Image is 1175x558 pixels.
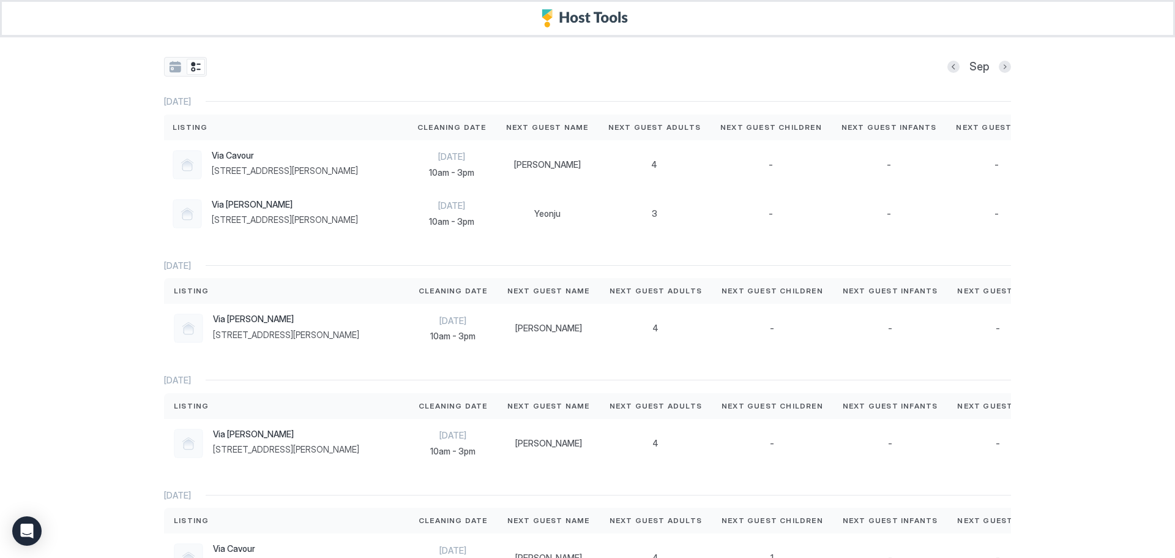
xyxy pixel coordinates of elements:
span: - [996,323,1000,334]
span: 4 [652,323,658,334]
span: Next Guest Infants [843,515,938,526]
span: Next Guest Infants [841,122,937,133]
span: - [996,438,1000,449]
span: Next Guest Children [722,515,823,526]
span: [DATE] [417,151,487,162]
span: Next Guest Pets [957,401,1038,412]
span: Next Guest Name [507,285,590,296]
span: 10am - 3pm [419,446,488,457]
span: Listing [174,515,209,526]
span: [DATE] [164,375,191,386]
span: [STREET_ADDRESS][PERSON_NAME] [213,444,359,455]
span: 4 [651,159,657,170]
span: Cleaning Date [417,122,487,133]
span: Next Guest Adults [610,401,702,412]
span: [STREET_ADDRESS][PERSON_NAME] [212,165,358,176]
div: Open Intercom Messenger [12,516,42,546]
span: Next Guest Adults [608,122,701,133]
span: - [887,159,891,170]
span: [PERSON_NAME] [514,159,581,170]
span: Next Guest Infants [843,285,938,296]
span: [DATE] [417,200,487,211]
div: tab-group [164,57,207,77]
a: Host Tools Logo [542,9,633,28]
span: 10am - 3pm [417,216,487,227]
span: Next Guest Pets [956,122,1037,133]
span: Via [PERSON_NAME] [213,429,359,440]
span: Yeonju [534,208,561,219]
span: [DATE] [164,96,191,107]
span: [PERSON_NAME] [515,323,582,334]
span: 10am - 3pm [417,167,487,178]
span: Via Cavour [213,543,359,554]
span: - [887,208,891,219]
span: - [994,159,999,170]
span: [DATE] [419,545,488,556]
span: - [769,208,773,219]
span: 4 [652,438,658,449]
span: [DATE] [419,430,488,441]
span: Cleaning Date [419,285,488,296]
span: Via [PERSON_NAME] [213,314,359,325]
span: Cleaning Date [419,401,488,412]
span: - [994,208,999,219]
span: Next Guest Children [722,401,823,412]
span: 3 [652,208,657,219]
span: Next Guest Name [506,122,589,133]
span: Cleaning Date [419,515,488,526]
span: [STREET_ADDRESS][PERSON_NAME] [213,330,359,341]
span: Via [PERSON_NAME] [212,199,358,210]
span: [DATE] [419,315,488,326]
span: Next Guest Children [722,285,823,296]
span: [PERSON_NAME] [515,438,582,449]
span: Via Cavour [212,150,358,161]
span: [STREET_ADDRESS][PERSON_NAME] [212,214,358,225]
span: Next Guest Children [720,122,822,133]
span: Sep [969,60,989,74]
span: Next Guest Name [507,515,590,526]
span: - [770,438,774,449]
span: - [888,438,892,449]
span: Next Guest Name [507,401,590,412]
span: [DATE] [164,490,191,501]
span: [DATE] [164,260,191,271]
span: - [769,159,773,170]
span: Next Guest Adults [610,285,702,296]
span: Next Guest Infants [843,401,938,412]
span: Next Guest Adults [610,515,702,526]
span: Listing [173,122,207,133]
button: Next month [999,61,1011,73]
span: - [888,323,892,334]
span: - [770,323,774,334]
span: Next Guest Pets [957,285,1038,296]
span: Next Guest Pets [957,515,1038,526]
span: Listing [174,285,209,296]
button: Previous month [947,61,960,73]
span: Listing [174,401,209,412]
span: 10am - 3pm [419,331,488,342]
